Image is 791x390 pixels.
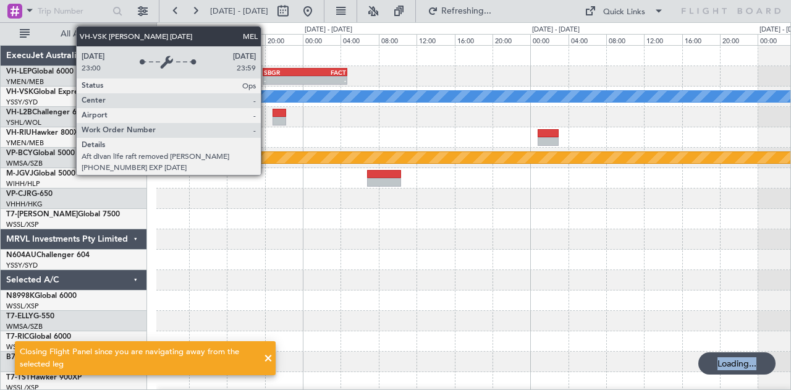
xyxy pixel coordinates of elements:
a: VH-L2BChallenger 604 [6,109,85,116]
span: VH-RIU [6,129,32,137]
a: M-JGVJGlobal 5000 [6,170,75,177]
a: YMEN/MEB [6,138,44,148]
div: [DATE] - [DATE] [532,25,580,35]
div: 12:00 [189,34,227,45]
span: Refreshing... [441,7,493,15]
span: VP-CJR [6,190,32,198]
div: FACT [305,69,347,76]
div: 16:00 [682,34,720,45]
a: YMEN/MEB [6,77,44,87]
div: 04:00 [569,34,606,45]
div: Quick Links [603,6,645,19]
span: [DATE] - [DATE] [210,6,268,17]
a: YSHL/WOL [6,118,41,127]
span: VH-L2B [6,109,32,116]
a: VP-CJRG-650 [6,190,53,198]
span: N8998K [6,292,35,300]
div: 08:00 [151,34,189,45]
a: YSSY/SYD [6,261,38,270]
a: T7-ELLYG-550 [6,313,54,320]
span: VH-LEP [6,68,32,75]
a: WIHH/HLP [6,179,40,189]
div: 08:00 [606,34,644,45]
span: M-JGVJ [6,170,33,177]
div: 04:00 [341,34,378,45]
span: All Aircraft [32,30,130,38]
div: Loading... [698,352,776,375]
span: T7-[PERSON_NAME] [6,211,78,218]
a: VH-VSKGlobal Express XRS [6,88,101,96]
div: [DATE] - [DATE] [305,25,352,35]
div: 00:00 [303,34,341,45]
a: VH-LEPGlobal 6000 [6,68,74,75]
a: N604AUChallenger 604 [6,252,90,259]
a: VHHH/HKG [6,200,43,209]
span: VH-VSK [6,88,33,96]
a: VP-BCYGlobal 5000 [6,150,75,157]
div: 20:00 [720,34,758,45]
div: - [305,77,347,84]
a: WSSL/XSP [6,220,39,229]
button: Quick Links [578,1,670,21]
button: Refreshing... [422,1,496,21]
a: WMSA/SZB [6,322,43,331]
div: 12:00 [417,34,454,45]
div: 08:00 [379,34,417,45]
span: N604AU [6,252,36,259]
div: 20:00 [493,34,530,45]
span: VP-BCY [6,150,33,157]
a: N8998KGlobal 6000 [6,292,77,300]
a: WSSL/XSP [6,302,39,311]
div: [DATE] - [DATE] [159,25,206,35]
div: - [264,77,305,84]
a: T7-[PERSON_NAME]Global 7500 [6,211,120,218]
a: YSSY/SYD [6,98,38,107]
div: 12:00 [644,34,682,45]
div: 16:00 [227,34,264,45]
a: VH-RIUHawker 800XP [6,129,83,137]
div: 16:00 [455,34,493,45]
button: All Aircraft [14,24,134,44]
input: Trip Number [38,2,109,20]
span: T7-ELLY [6,313,33,320]
div: Closing Flight Panel since you are navigating away from the selected leg [20,346,257,370]
div: 00:00 [530,34,568,45]
div: 20:00 [265,34,303,45]
div: SBGR [264,69,305,76]
a: WMSA/SZB [6,159,43,168]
